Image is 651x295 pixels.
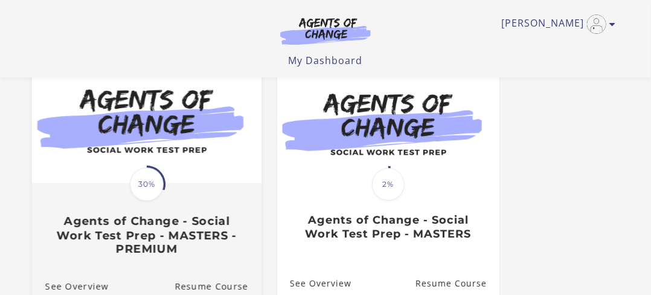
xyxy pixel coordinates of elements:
[372,168,405,201] span: 2%
[289,54,363,67] a: My Dashboard
[501,15,609,34] a: Toggle menu
[45,215,248,257] h3: Agents of Change - Social Work Test Prep - MASTERS - PREMIUM
[268,17,383,45] img: Agents of Change Logo
[130,167,164,201] span: 30%
[290,213,486,241] h3: Agents of Change - Social Work Test Prep - MASTERS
